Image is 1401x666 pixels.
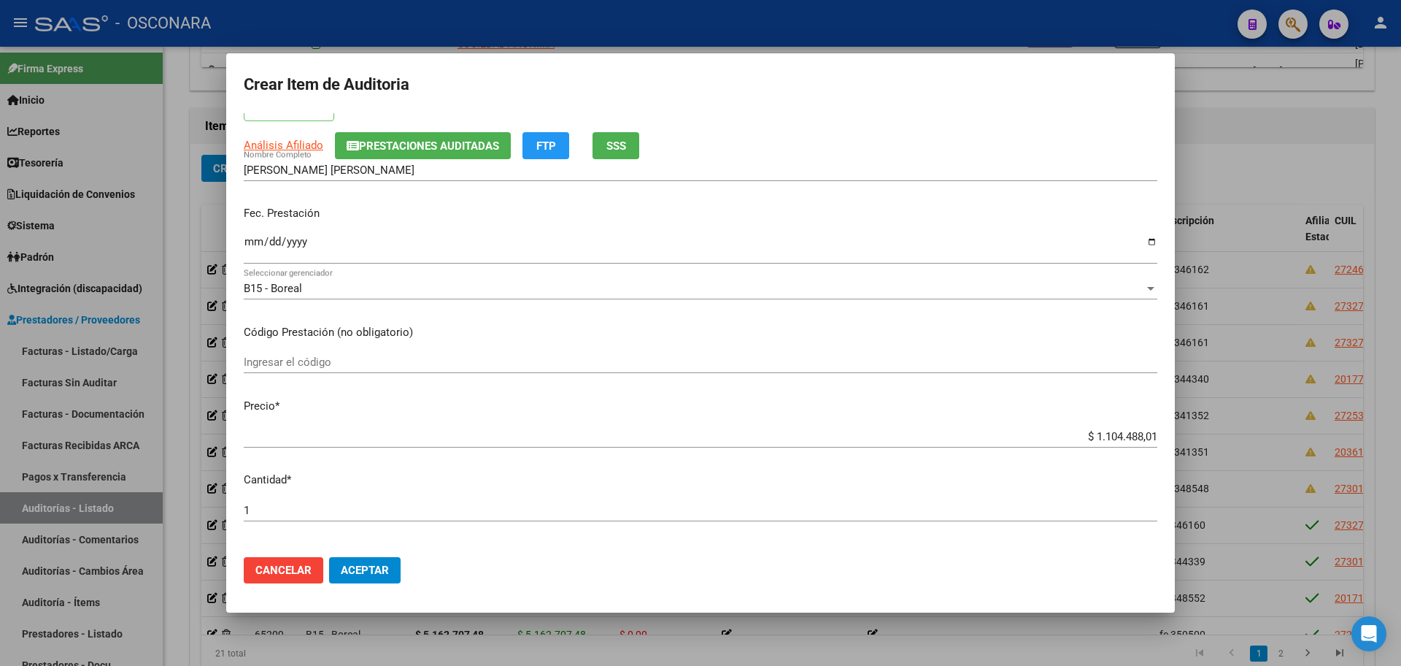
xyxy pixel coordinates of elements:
span: FTP [536,139,556,153]
h2: Crear Item de Auditoria [244,71,1157,99]
span: B15 - Boreal [244,282,302,295]
div: Open Intercom Messenger [1351,616,1386,651]
span: Cancelar [255,564,312,577]
span: SSS [606,139,626,153]
p: Cantidad [244,472,1157,489]
button: Prestaciones Auditadas [335,132,511,159]
button: Aceptar [329,557,401,583]
p: Fec. Prestación [244,205,1157,222]
span: Prestaciones Auditadas [359,139,499,153]
button: SSS [593,132,639,159]
p: Precio [244,398,1157,415]
span: Aceptar [341,564,389,577]
p: Código Prestación (no obligatorio) [244,324,1157,341]
button: Cancelar [244,557,323,583]
span: Análisis Afiliado [244,139,323,152]
button: FTP [522,132,569,159]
